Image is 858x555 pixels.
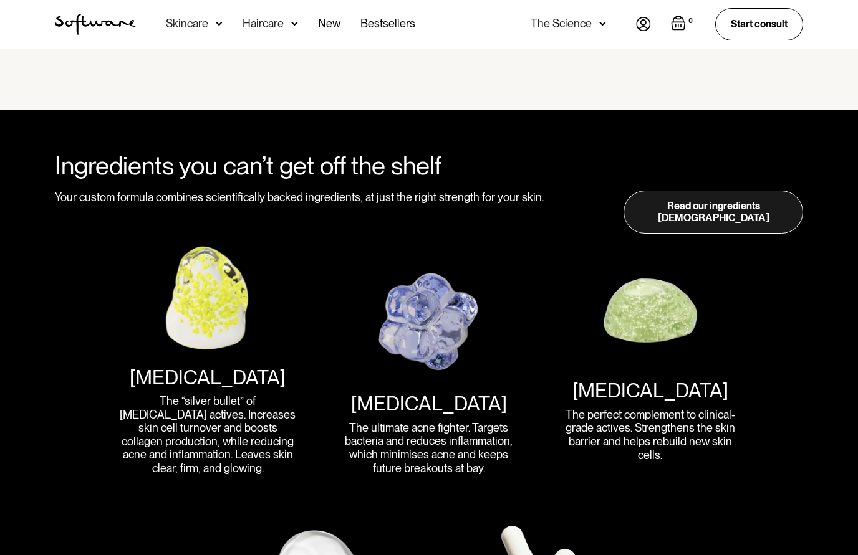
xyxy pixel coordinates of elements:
[216,17,223,30] img: arrow down
[55,14,136,35] a: home
[671,16,695,33] a: Open empty cart
[624,191,803,234] a: Read our ingredients [DEMOGRAPHIC_DATA]
[686,16,695,27] div: 0
[561,408,740,462] div: The perfect complement to clinical-grade actives. Strengthens the skin barrier and helps rebuild ...
[715,8,803,40] a: Start consult
[339,421,519,475] div: The ultimate acne fighter. Targets bacteria and reduces inflammation, which minimises acne and ke...
[118,394,297,475] div: The “silver bullet” of [MEDICAL_DATA] actives. Increases skin cell turnover and boosts collagen p...
[55,14,136,35] img: Software Logo
[55,191,551,234] div: Your custom formula combines scientifically backed ingredients, at just the right strength for yo...
[599,17,606,30] img: arrow down
[243,17,284,30] div: Haircare
[166,17,208,30] div: Skincare
[531,17,592,30] div: The Science
[291,17,298,30] img: arrow down
[130,366,286,389] div: [MEDICAL_DATA]
[572,379,728,402] div: [MEDICAL_DATA]
[351,392,507,415] div: [MEDICAL_DATA]
[55,151,551,181] div: Ingredients you can’t get off the shelf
